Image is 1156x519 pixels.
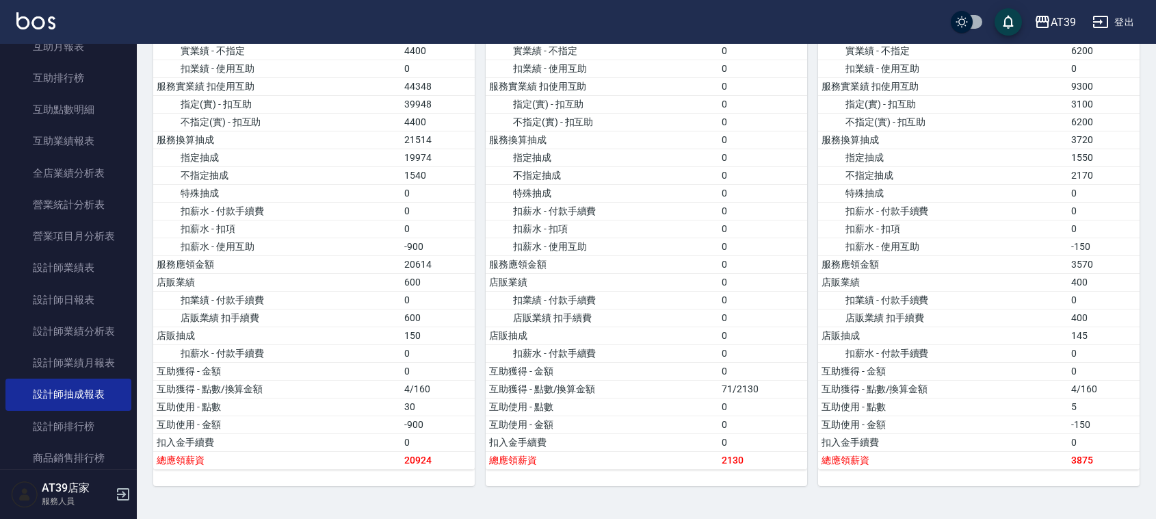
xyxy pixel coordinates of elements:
[401,60,475,77] td: 0
[1068,416,1140,433] td: -150
[818,184,1068,202] td: 特殊抽成
[1068,166,1140,184] td: 2170
[1068,238,1140,255] td: -150
[1068,131,1140,149] td: 3720
[1068,291,1140,309] td: 0
[486,416,718,433] td: 互助使用 - 金額
[153,149,401,166] td: 指定抽成
[486,166,718,184] td: 不指定抽成
[718,416,807,433] td: 0
[818,255,1068,273] td: 服務應領金額
[818,362,1068,380] td: 互助獲得 - 金額
[818,149,1068,166] td: 指定抽成
[5,189,131,220] a: 營業統計分析表
[718,238,807,255] td: 0
[5,284,131,316] a: 設計師日報表
[718,166,807,184] td: 0
[153,433,401,451] td: 扣入金手續費
[1068,433,1140,451] td: 0
[486,362,718,380] td: 互助獲得 - 金額
[401,202,475,220] td: 0
[1068,273,1140,291] td: 400
[42,481,111,495] h5: AT39店家
[818,327,1068,344] td: 店販抽成
[818,344,1068,362] td: 扣薪水 - 付款手續費
[401,149,475,166] td: 19974
[11,481,38,508] img: Person
[486,291,718,309] td: 扣業績 - 付款手續費
[401,184,475,202] td: 0
[153,131,401,149] td: 服務換算抽成
[401,238,475,255] td: -900
[401,42,475,60] td: 4400
[818,42,1068,60] td: 實業績 - 不指定
[153,220,401,238] td: 扣薪水 - 扣項
[818,273,1068,291] td: 店販業績
[5,31,131,62] a: 互助月報表
[718,95,807,113] td: 0
[401,451,475,469] td: 20924
[486,398,718,416] td: 互助使用 - 點數
[1068,451,1140,469] td: 3875
[486,327,718,344] td: 店販抽成
[153,238,401,255] td: 扣薪水 - 使用互助
[818,131,1068,149] td: 服務換算抽成
[995,8,1022,36] button: save
[1087,10,1140,35] button: 登出
[1068,202,1140,220] td: 0
[718,255,807,273] td: 0
[5,220,131,252] a: 營業項目月分析表
[486,238,718,255] td: 扣薪水 - 使用互助
[5,157,131,189] a: 全店業績分析表
[1068,380,1140,398] td: 4/160
[486,273,718,291] td: 店販業績
[5,347,131,379] a: 設計師業績月報表
[401,380,475,398] td: 4/160
[153,255,401,273] td: 服務應領金額
[153,202,401,220] td: 扣薪水 - 付款手續費
[1068,184,1140,202] td: 0
[401,416,475,433] td: -900
[486,433,718,451] td: 扣入金手續費
[1068,327,1140,344] td: 145
[818,416,1068,433] td: 互助使用 - 金額
[153,95,401,113] td: 指定(實) - 扣互助
[486,149,718,166] td: 指定抽成
[818,433,1068,451] td: 扣入金手續費
[401,398,475,416] td: 30
[153,113,401,131] td: 不指定(實) - 扣互助
[401,131,475,149] td: 21514
[1068,95,1140,113] td: 3100
[1029,8,1081,36] button: AT39
[401,327,475,344] td: 150
[718,131,807,149] td: 0
[718,362,807,380] td: 0
[401,344,475,362] td: 0
[401,77,475,95] td: 44348
[1068,362,1140,380] td: 0
[818,309,1068,327] td: 店販業績 扣手續費
[718,344,807,362] td: 0
[818,220,1068,238] td: 扣薪水 - 扣項
[153,344,401,362] td: 扣薪水 - 付款手續費
[818,77,1068,95] td: 服務實業績 扣使用互助
[153,184,401,202] td: 特殊抽成
[153,273,401,291] td: 店販業績
[1068,255,1140,273] td: 3570
[718,291,807,309] td: 0
[718,42,807,60] td: 0
[153,398,401,416] td: 互助使用 - 點數
[1068,42,1140,60] td: 6200
[16,12,55,29] img: Logo
[1068,77,1140,95] td: 9300
[401,95,475,113] td: 39948
[486,60,718,77] td: 扣業績 - 使用互助
[486,184,718,202] td: 特殊抽成
[718,220,807,238] td: 0
[1051,14,1076,31] div: AT39
[486,380,718,398] td: 互助獲得 - 點數/換算金額
[486,77,718,95] td: 服務實業績 扣使用互助
[1068,309,1140,327] td: 400
[153,166,401,184] td: 不指定抽成
[718,184,807,202] td: 0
